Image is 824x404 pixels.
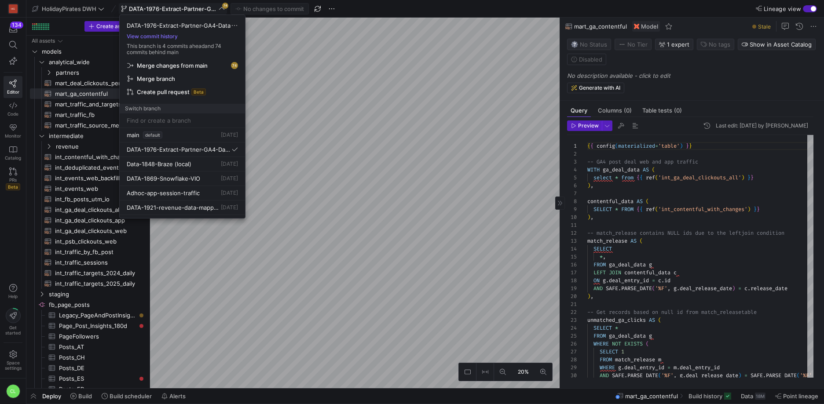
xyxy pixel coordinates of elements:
input: Find or create a branch [127,117,238,124]
span: [DATE] [221,175,238,182]
span: main [127,131,139,138]
p: This branch is 4 commits ahead and 74 commits behind main [120,43,245,55]
span: [DATE] [221,160,238,167]
button: Merge changes from main [123,59,242,72]
span: DATA-1921-revenue-data-mapping [127,204,219,211]
span: Merge branch [137,75,175,82]
span: DATA-1976-Extract-Partner-GA4-Data [127,22,231,29]
span: Merge changes from main [137,62,208,69]
span: [DATE] [221,131,238,138]
span: Data-1848-Braze [127,160,173,167]
span: DATA-1976-Extract-Partner-GA4-Data [127,146,230,153]
span: (local) [175,160,191,167]
span: Beta [191,88,206,95]
button: Create pull requestBeta [123,85,242,98]
span: DATA-1869-Snowflake-VIO [127,175,200,182]
span: [DATE] [221,204,238,211]
span: default [143,131,162,138]
button: View commit history [120,33,185,40]
span: Adhoc-app-session-traffic [127,189,200,197]
button: Merge branch [123,72,242,85]
span: Create pull request [137,88,190,95]
span: [DATE] [221,189,238,196]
